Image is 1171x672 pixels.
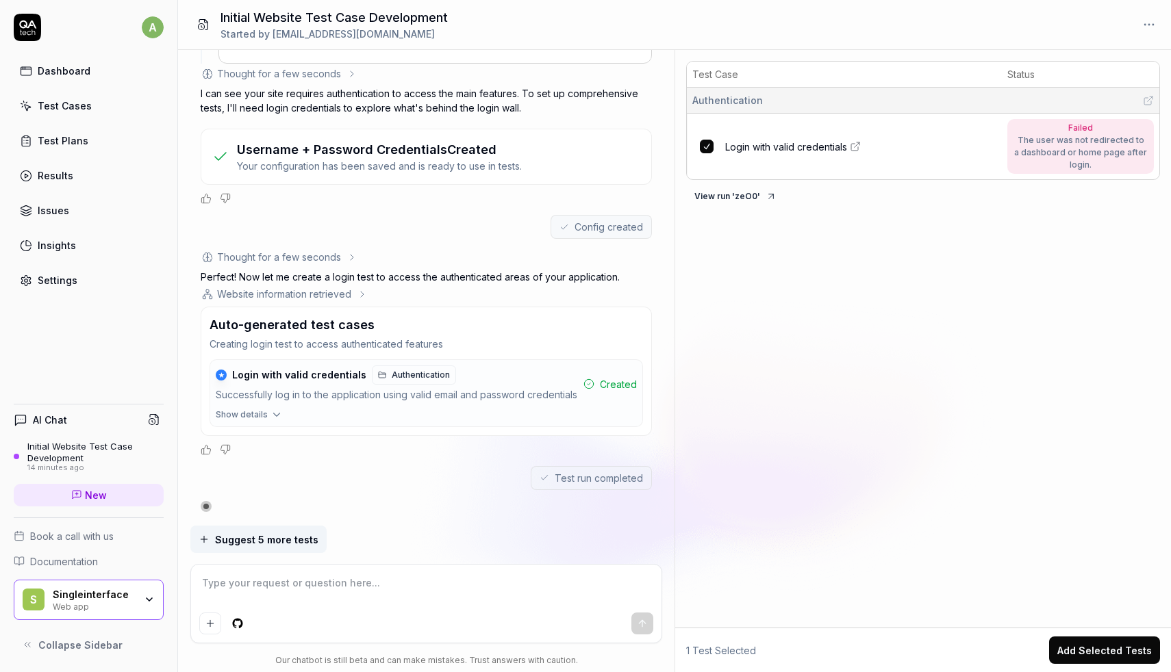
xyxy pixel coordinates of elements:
span: Suggest 5 more tests [215,532,318,547]
th: Test Case [687,62,1002,88]
div: Test Plans [38,133,88,148]
a: Login with valid credentials [725,140,999,154]
span: Config created [575,220,643,234]
button: SSingleinterfaceWeb app [14,580,164,621]
a: Book a call with us [14,529,164,543]
span: Show details [216,409,268,421]
a: Test Plans [14,127,164,154]
div: Dashboard [38,64,90,78]
div: Settings [38,273,77,287]
button: Show details [210,409,642,426]
span: Test run completed [555,471,643,485]
button: ★Login with valid credentialsAuthenticationSuccessfully log in to the application using valid ema... [210,360,642,409]
div: Test Cases [38,99,92,113]
h4: AI Chat [33,413,67,427]
a: Initial Website Test Case Development14 minutes ago [14,441,164,472]
h1: Initial Website Test Case Development [221,8,448,27]
div: ★ [216,370,227,380]
div: Failed [1014,122,1147,134]
button: Positive feedback [201,444,212,455]
span: Book a call with us [30,529,114,543]
a: Documentation [14,554,164,569]
div: Issues [38,203,69,218]
div: Thought for a few seconds [217,66,341,81]
span: S [23,589,45,610]
button: Add attachment [199,612,221,634]
h3: Auto-generated test cases [210,315,375,334]
a: View run 'zeO0' [686,188,785,202]
span: Authentication [692,93,763,107]
button: Collapse Sidebar [14,631,164,658]
button: a [142,14,164,41]
div: Insights [38,238,76,253]
p: I can see your site requires authentication to access the main features. To set up comprehensive ... [201,86,651,115]
span: New [85,488,107,502]
span: Documentation [30,554,98,569]
span: 1 Test Selected [686,643,756,658]
div: Our chatbot is still beta and can make mistakes. Trust answers with caution. [190,654,662,667]
p: Perfect! Now let me create a login test to access the authenticated areas of your application. [201,270,651,284]
div: Singleinterface [53,589,135,601]
span: Authentication [392,369,450,381]
span: Collapse Sidebar [38,638,123,652]
button: Suggest 5 more tests [190,526,327,553]
div: Successfully log in to the application using valid email and password credentials [216,387,577,403]
button: Negative feedback [220,444,231,455]
a: Results [14,162,164,189]
p: Creating login test to access authenticated features [210,337,642,351]
a: Authentication [372,365,456,385]
button: Negative feedback [220,193,231,204]
a: Test Cases [14,92,164,119]
div: The user was not redirected to a dashboard or home page after login. [1014,134,1147,171]
span: [EMAIL_ADDRESS][DOMAIN_NAME] [273,28,435,40]
div: Thought for a few seconds [217,250,341,264]
div: Initial Website Test Case Development [27,441,164,463]
button: View run 'zeO0' [686,185,785,207]
span: Login with valid credentials [725,140,847,154]
a: Dashboard [14,57,164,84]
span: Login with valid credentials [232,369,366,381]
a: New [14,484,164,506]
div: Website information retrieved [217,287,351,301]
a: Issues [14,197,164,224]
a: Settings [14,267,164,294]
div: Results [38,168,73,183]
th: Status [1002,62,1159,88]
div: Web app [53,600,135,611]
span: Created [600,377,637,391]
div: 14 minutes ago [27,463,164,473]
button: Positive feedback [201,193,212,204]
a: Insights [14,232,164,259]
div: Started by [221,27,448,41]
button: Add Selected Tests [1049,636,1160,664]
p: Your configuration has been saved and is ready to use in tests. [237,159,522,173]
h3: Username + Password Credentials Created [237,140,522,159]
span: a [142,16,164,38]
